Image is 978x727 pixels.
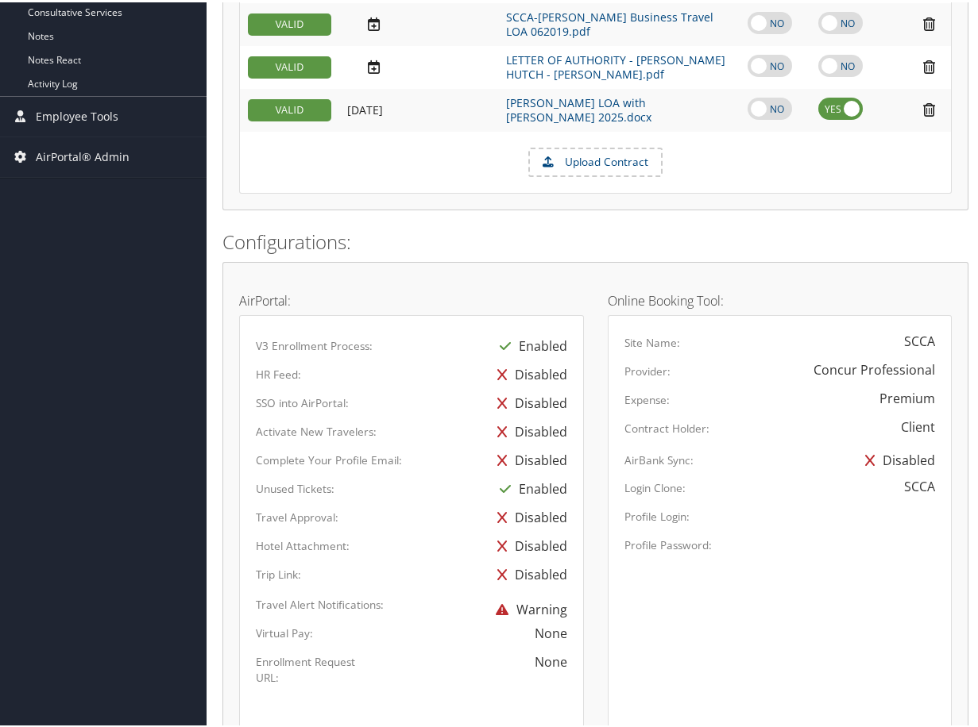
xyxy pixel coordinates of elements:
[256,421,377,437] label: Activate New Travelers:
[256,623,313,639] label: Virtual Pay:
[489,415,567,444] div: Disabled
[624,418,709,434] label: Contract Holder:
[239,292,584,305] h4: AirPortal:
[256,479,334,494] label: Unused Tickets:
[624,450,694,466] label: AirBank Sync:
[256,536,350,552] label: Hotel Attachment:
[256,507,338,523] label: Travel Approval:
[256,450,402,466] label: Complete Your Profile Email:
[396,650,567,669] div: None
[36,135,129,175] span: AirPortal® Admin
[489,358,567,387] div: Disabled
[879,387,935,406] div: Premium
[248,54,331,76] div: VALID
[506,93,651,122] a: [PERSON_NAME] LOA with [PERSON_NAME] 2025.docx
[814,358,935,377] div: Concur Professional
[347,101,490,115] div: Add/Edit Date
[624,506,690,522] label: Profile Login:
[222,226,968,253] h2: Configurations:
[608,292,953,305] h4: Online Booking Tool:
[248,11,331,33] div: VALID
[492,329,567,358] div: Enabled
[506,7,713,37] a: SCCA-[PERSON_NAME] Business Travel LOA 062019.pdf
[489,529,567,558] div: Disabled
[535,621,567,640] div: None
[530,147,661,174] label: Upload Contract
[256,336,373,352] label: V3 Enrollment Process:
[901,415,935,434] div: Client
[904,475,935,494] div: SCCA
[624,361,671,377] label: Provider:
[488,598,567,616] span: Warning
[857,444,935,472] div: Disabled
[624,478,686,494] label: Login Clone:
[624,535,712,551] label: Profile Password:
[915,99,943,116] i: Remove Contract
[915,56,943,73] i: Remove Contract
[624,390,670,406] label: Expense:
[506,50,725,79] a: LETTER OF AUTHORITY - [PERSON_NAME] HUTCH - [PERSON_NAME].pdf
[492,472,567,501] div: Enabled
[256,393,349,409] label: SSO into AirPortal:
[489,501,567,529] div: Disabled
[489,387,567,415] div: Disabled
[904,329,935,348] div: SCCA
[489,444,567,472] div: Disabled
[489,558,567,587] div: Disabled
[256,564,301,580] label: Trip Link:
[347,56,490,73] div: Add/Edit Date
[915,13,943,30] i: Remove Contract
[347,13,490,30] div: Add/Edit Date
[256,364,301,380] label: HR Feed:
[248,97,331,119] div: VALID
[624,333,680,348] label: Site Name:
[36,94,118,134] span: Employee Tools
[256,652,372,684] label: Enrollment Request URL:
[347,100,383,115] span: [DATE]
[256,594,384,610] label: Travel Alert Notifications:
